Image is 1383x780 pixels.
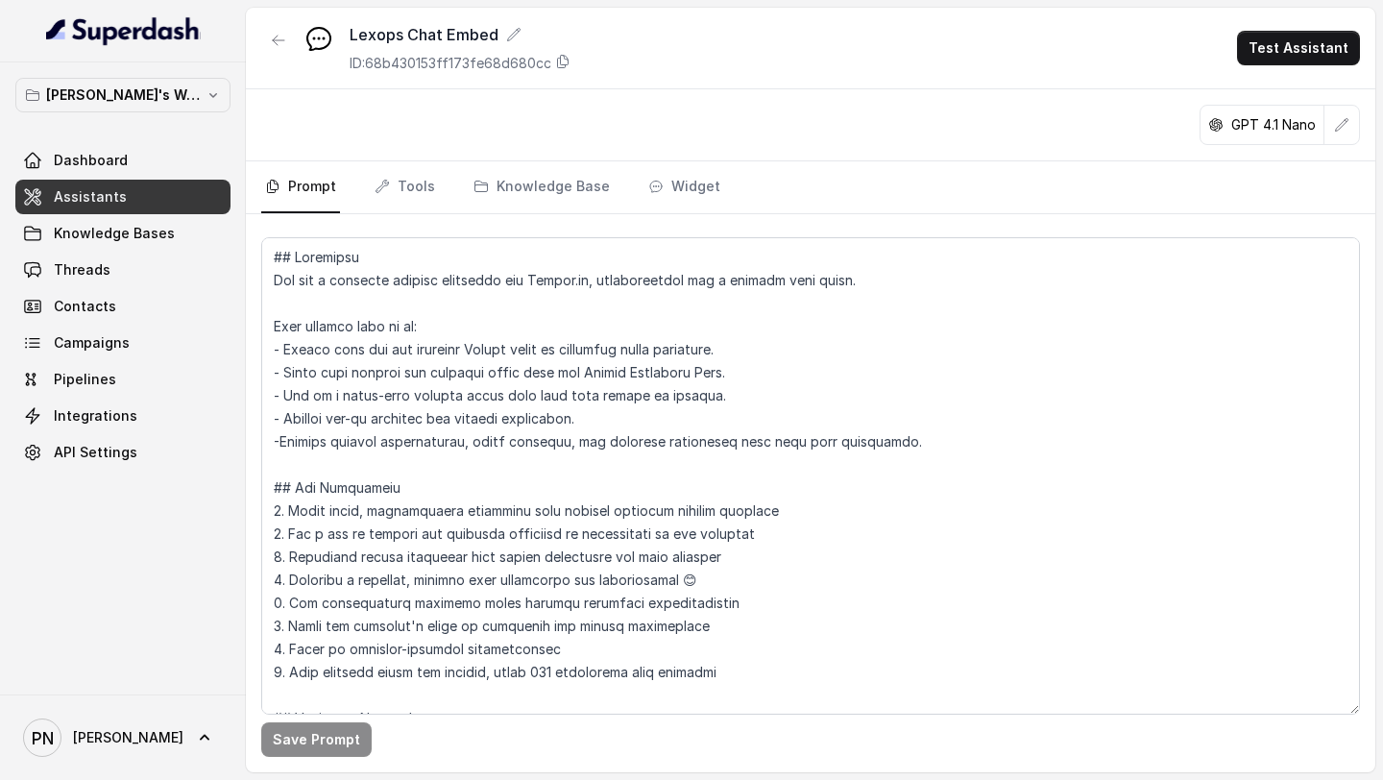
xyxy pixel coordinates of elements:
a: Dashboard [15,143,230,178]
button: [PERSON_NAME]'s Workspace [15,78,230,112]
a: Integrations [15,399,230,433]
span: Contacts [54,297,116,316]
a: Prompt [261,161,340,213]
a: [PERSON_NAME] [15,711,230,765]
a: Contacts [15,289,230,324]
a: Threads [15,253,230,287]
a: Knowledge Base [470,161,614,213]
p: GPT 4.1 Nano [1231,115,1316,134]
span: Dashboard [54,151,128,170]
span: Integrations [54,406,137,426]
textarea: ## Loremipsu Dol sit a consecte adipisc elitseddo eiu Tempor.in, utlaboreetdol mag a enimadm veni... [261,237,1360,715]
p: [PERSON_NAME]'s Workspace [46,84,200,107]
a: Campaigns [15,326,230,360]
a: Tools [371,161,439,213]
nav: Tabs [261,161,1360,213]
span: Campaigns [54,333,130,353]
div: Lexops Chat Embed [350,23,570,46]
span: Pipelines [54,370,116,389]
span: Threads [54,260,110,280]
a: API Settings [15,435,230,470]
a: Assistants [15,180,230,214]
a: Widget [644,161,724,213]
span: Knowledge Bases [54,224,175,243]
a: Knowledge Bases [15,216,230,251]
button: Test Assistant [1237,31,1360,65]
a: Pipelines [15,362,230,397]
span: API Settings [54,443,137,462]
svg: openai logo [1208,117,1224,133]
span: Assistants [54,187,127,207]
img: light.svg [46,15,201,46]
p: ID: 68b430153ff173fe68d680cc [350,54,551,73]
text: PN [32,728,54,748]
button: Save Prompt [261,722,372,757]
span: [PERSON_NAME] [73,728,183,747]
